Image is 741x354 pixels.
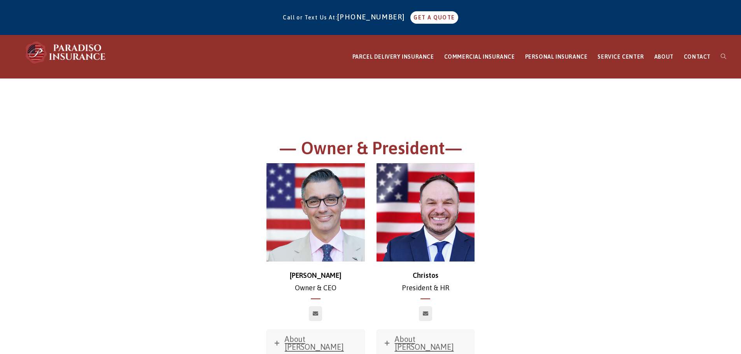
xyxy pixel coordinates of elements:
img: chris-500x500 (1) [266,163,365,262]
span: PARCEL DELIVERY INSURANCE [352,54,434,60]
a: COMMERCIAL INSURANCE [439,35,520,78]
span: ABOUT [654,54,674,60]
span: SERVICE CENTER [597,54,644,60]
a: PERSONAL INSURANCE [520,35,593,78]
span: Call or Text Us At: [283,14,337,21]
h1: — Owner & President— [157,137,585,164]
p: President & HR [377,269,475,295]
a: [PHONE_NUMBER] [337,13,409,21]
span: CONTACT [684,54,711,60]
img: Christos_500x500 [377,163,475,262]
p: Owner & CEO [266,269,365,295]
a: SERVICE CENTER [592,35,649,78]
a: ABOUT [649,35,679,78]
a: PARCEL DELIVERY INSURANCE [347,35,439,78]
span: COMMERCIAL INSURANCE [444,54,515,60]
img: Paradiso Insurance [23,41,109,64]
strong: [PERSON_NAME] [290,271,342,279]
a: CONTACT [679,35,716,78]
a: GET A QUOTE [410,11,458,24]
span: About [PERSON_NAME] [285,335,344,351]
strong: Christos [413,271,438,279]
span: About [PERSON_NAME] [395,335,454,351]
span: PERSONAL INSURANCE [525,54,588,60]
